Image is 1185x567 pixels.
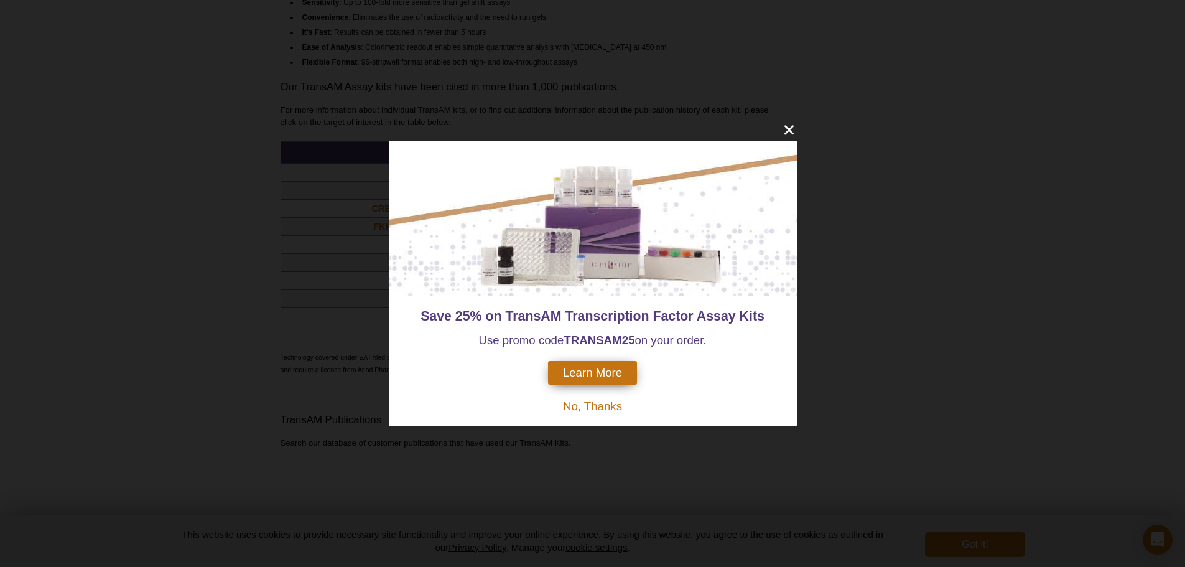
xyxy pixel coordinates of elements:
[478,334,706,347] span: Use promo code on your order.
[622,334,635,347] strong: 25
[781,122,797,138] button: close
[421,309,764,324] span: Save 25% on TransAM Transcription Factor Assay Kits
[563,400,622,413] span: No, Thanks
[564,334,621,347] strong: TRANSAM
[563,366,622,380] span: Learn More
